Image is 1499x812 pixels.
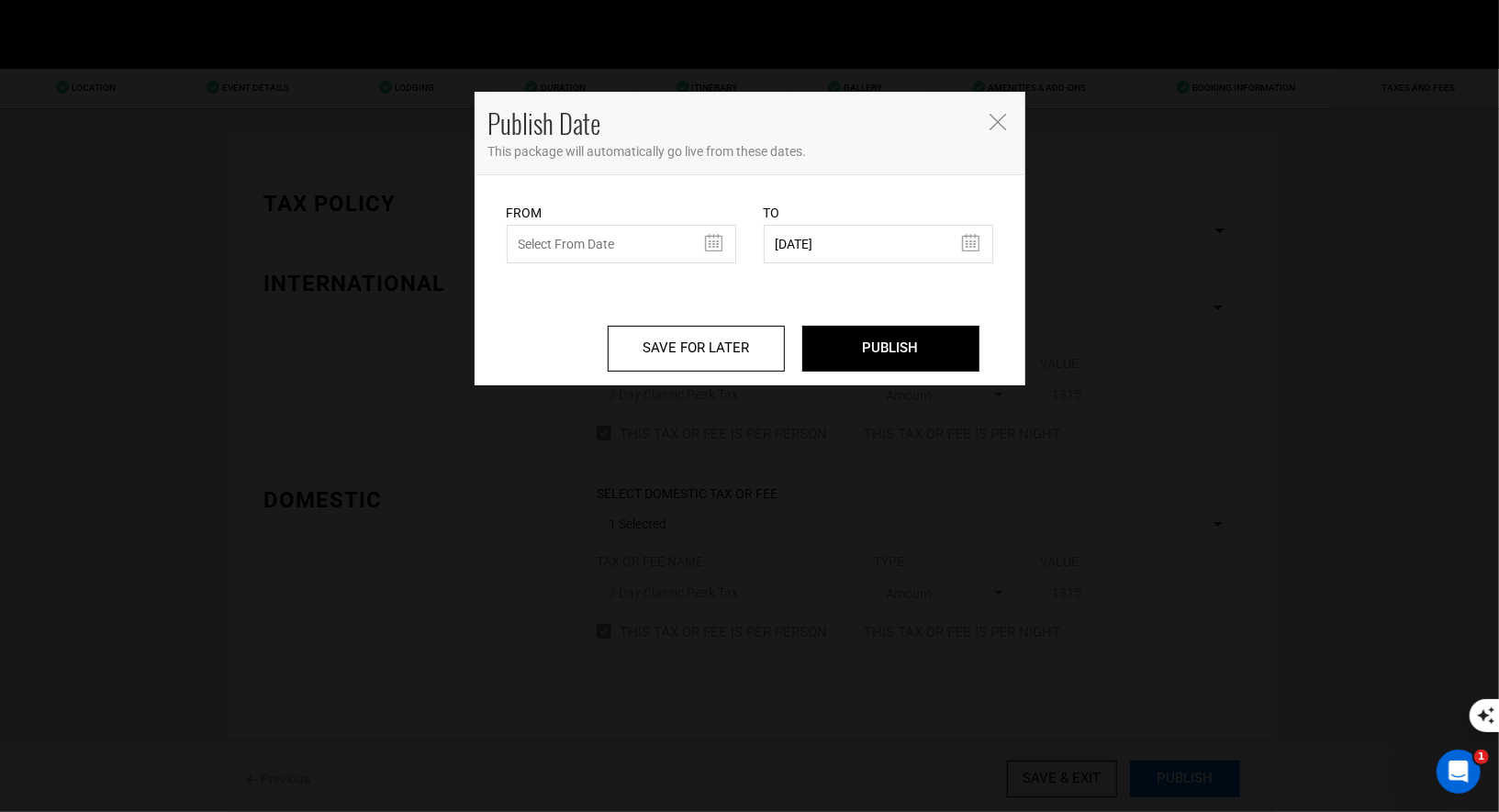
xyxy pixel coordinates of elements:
[507,204,543,222] label: From
[989,111,1007,130] button: Close
[764,225,993,263] input: Select End Date
[507,225,736,263] input: Select From Date
[1437,750,1481,794] iframe: Intercom live chat
[488,142,1012,161] p: This package will automatically go live from these dates.
[488,106,975,142] h4: Publish Date
[764,204,780,222] label: To
[802,326,979,372] input: PUBLISH
[608,326,785,372] input: SAVE FOR LATER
